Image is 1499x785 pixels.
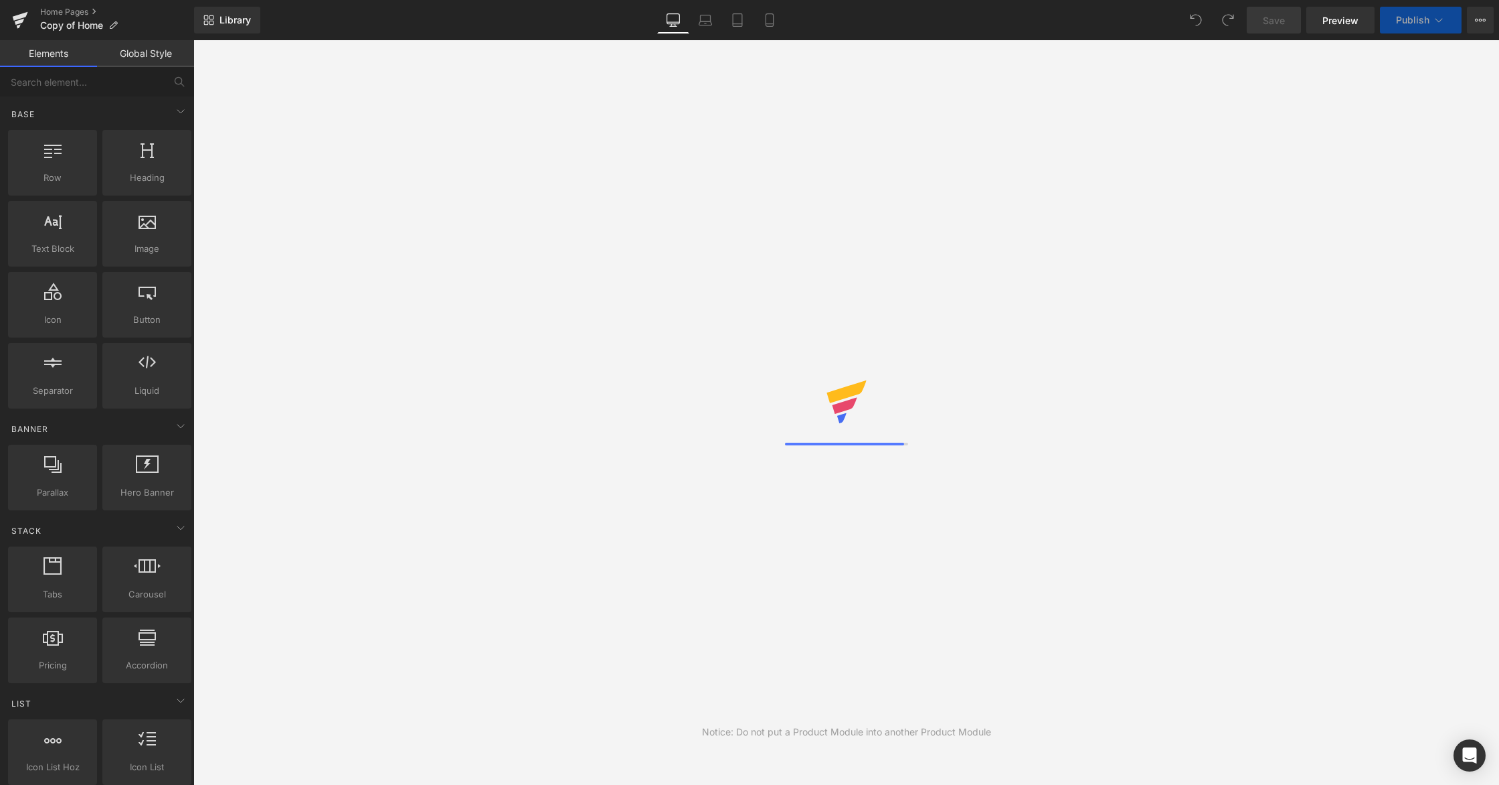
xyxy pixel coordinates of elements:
[721,7,754,33] a: Tablet
[12,486,93,500] span: Parallax
[106,760,187,774] span: Icon List
[97,40,194,67] a: Global Style
[106,486,187,500] span: Hero Banner
[10,423,50,435] span: Banner
[657,7,689,33] a: Desktop
[1380,7,1462,33] button: Publish
[12,587,93,601] span: Tabs
[106,658,187,672] span: Accordion
[194,7,260,33] a: New Library
[12,658,93,672] span: Pricing
[40,20,103,31] span: Copy of Home
[12,760,93,774] span: Icon List Hoz
[106,171,187,185] span: Heading
[40,7,194,17] a: Home Pages
[689,7,721,33] a: Laptop
[1396,15,1429,25] span: Publish
[1182,7,1209,33] button: Undo
[702,725,991,739] div: Notice: Do not put a Product Module into another Product Module
[10,697,33,710] span: List
[1467,7,1494,33] button: More
[106,242,187,256] span: Image
[219,14,251,26] span: Library
[106,313,187,327] span: Button
[12,242,93,256] span: Text Block
[1263,13,1285,27] span: Save
[1453,739,1486,772] div: Open Intercom Messenger
[106,587,187,601] span: Carousel
[754,7,786,33] a: Mobile
[10,524,43,537] span: Stack
[12,313,93,327] span: Icon
[12,384,93,398] span: Separator
[10,108,36,121] span: Base
[106,384,187,398] span: Liquid
[1322,13,1358,27] span: Preview
[1306,7,1375,33] a: Preview
[1215,7,1241,33] button: Redo
[12,171,93,185] span: Row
